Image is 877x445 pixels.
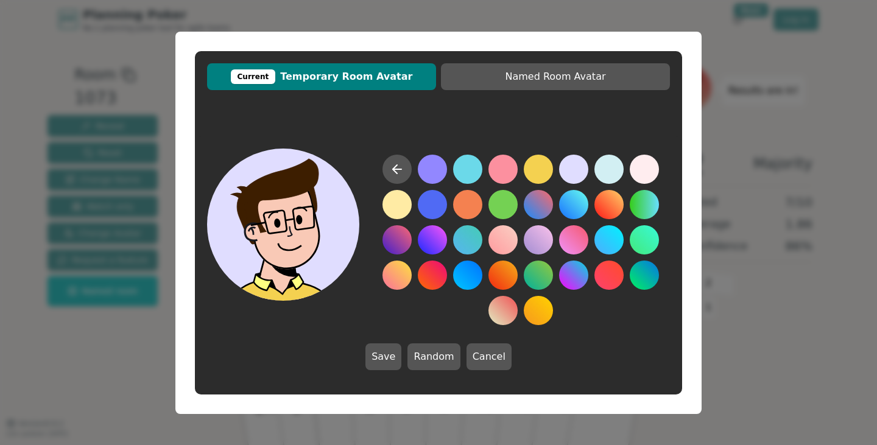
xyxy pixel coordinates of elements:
div: Current [231,69,276,84]
button: Named Room Avatar [441,63,670,90]
button: Random [407,343,460,370]
span: Temporary Room Avatar [213,69,430,84]
span: Named Room Avatar [447,69,664,84]
button: CurrentTemporary Room Avatar [207,63,436,90]
button: Save [365,343,401,370]
button: Cancel [467,343,512,370]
